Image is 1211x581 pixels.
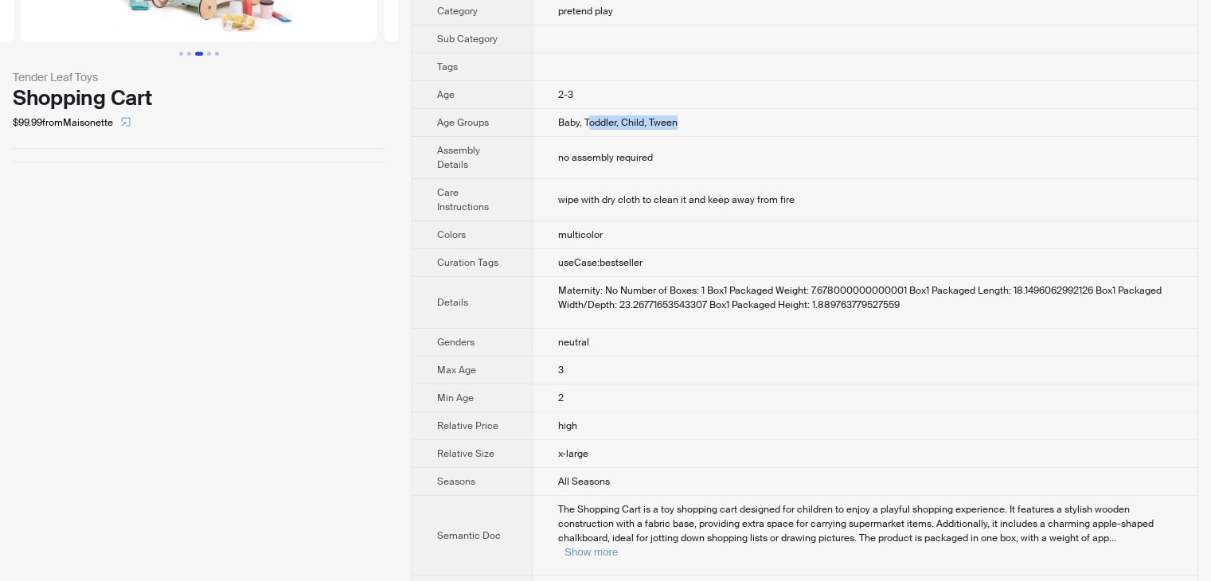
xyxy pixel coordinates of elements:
button: Go to slide 3 [195,52,203,56]
div: The Shopping Cart is a toy shopping cart designed for children to enjoy a playful shopping experi... [558,502,1172,560]
button: Go to slide 1 [179,52,183,56]
span: Sub Category [437,33,498,45]
span: Curation Tags [437,256,498,269]
span: Relative Size [437,447,494,460]
div: Maternity: No Number of Boxes: 1 Box1 Packaged Weight: 7.678000000000001 Box1 Packaged Length: 18... [558,283,1172,312]
span: no assembly required [558,151,653,164]
div: Shopping Cart [13,86,385,110]
span: useCase:bestseller [558,256,643,269]
span: Assembly Details [437,144,480,171]
span: Semantic Doc [437,529,501,542]
span: Relative Price [437,419,498,432]
div: $99.99 from Maisonette [13,110,385,135]
span: Care Instructions [437,186,489,213]
span: 3 [558,364,564,376]
span: wipe with dry cloth to clean it and keep away from fire [558,193,795,206]
span: Tags [437,60,458,73]
span: Seasons [437,475,475,488]
span: 2-3 [558,88,573,101]
span: high [558,419,577,432]
span: Genders [437,336,475,349]
span: The Shopping Cart is a toy shopping cart designed for children to enjoy a playful shopping experi... [558,503,1154,544]
span: Baby, Toddler, Child, Tween [558,116,678,129]
span: Category [437,5,478,18]
span: Age [437,88,455,101]
span: Max Age [437,364,476,376]
button: Go to slide 5 [215,52,219,56]
span: multicolor [558,228,603,241]
button: Go to slide 4 [207,52,211,56]
span: All Seasons [558,475,610,488]
button: Expand [564,546,618,558]
span: Colors [437,228,466,241]
span: x-large [558,447,588,460]
button: Go to slide 2 [187,52,191,56]
span: pretend play [558,5,613,18]
span: Min Age [437,392,474,404]
span: 2 [558,392,564,404]
span: ... [1109,532,1116,544]
span: Age Groups [437,116,489,129]
span: neutral [558,336,589,349]
span: Details [437,296,468,309]
span: select [121,117,131,127]
div: Tender Leaf Toys [13,68,385,86]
